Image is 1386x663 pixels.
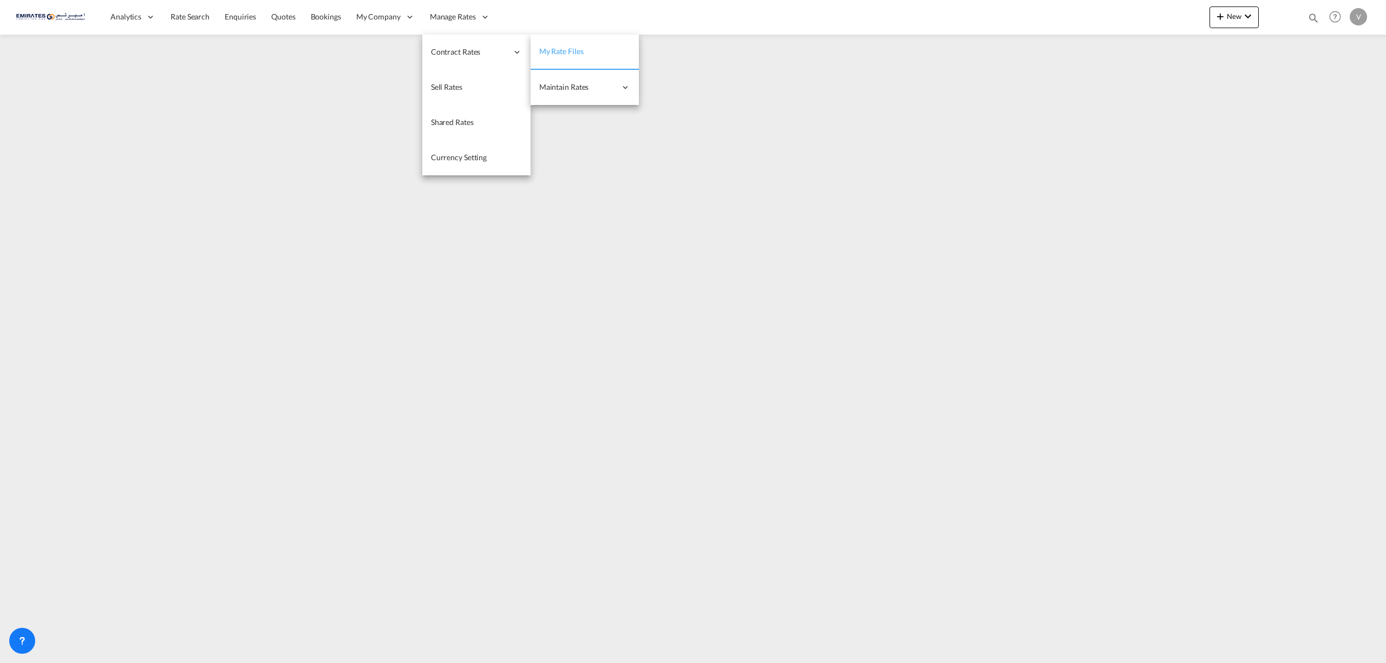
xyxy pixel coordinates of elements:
[1307,12,1319,28] div: icon-magnify
[422,35,531,70] div: Contract Rates
[16,5,89,29] img: c67187802a5a11ec94275b5db69a26e6.png
[539,82,616,93] span: Maintain Rates
[431,82,462,91] span: Sell Rates
[271,12,295,21] span: Quotes
[431,47,508,57] span: Contract Rates
[1214,12,1254,21] span: New
[110,11,141,22] span: Analytics
[1241,10,1254,23] md-icon: icon-chevron-down
[356,11,401,22] span: My Company
[431,153,487,162] span: Currency Setting
[1307,12,1319,24] md-icon: icon-magnify
[311,12,341,21] span: Bookings
[1350,8,1367,25] div: V
[1214,10,1227,23] md-icon: icon-plus 400-fg
[225,12,256,21] span: Enquiries
[531,70,639,105] div: Maintain Rates
[171,12,210,21] span: Rate Search
[531,35,639,70] a: My Rate Files
[1326,8,1350,27] div: Help
[1326,8,1344,26] span: Help
[422,105,531,140] a: Shared Rates
[1210,6,1259,28] button: icon-plus 400-fgNewicon-chevron-down
[539,47,584,56] span: My Rate Files
[431,117,474,127] span: Shared Rates
[430,11,476,22] span: Manage Rates
[422,140,531,175] a: Currency Setting
[422,70,531,105] a: Sell Rates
